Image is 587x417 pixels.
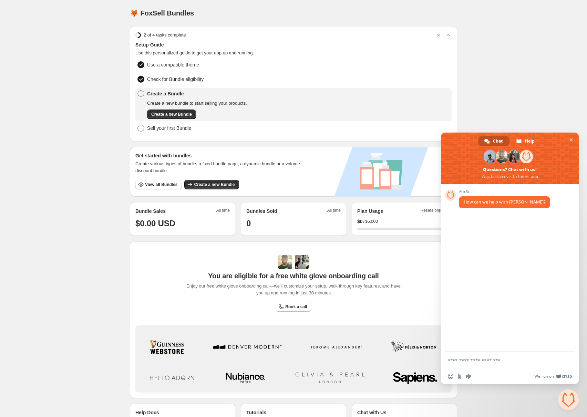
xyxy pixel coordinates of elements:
[448,357,557,364] textarea: Compose your message...
[135,208,166,215] h2: Bundle Sales
[478,136,509,146] div: Chat
[147,90,247,97] span: Create a Bundle
[295,255,309,269] img: Prakhar
[246,218,341,229] h1: 0
[208,272,379,280] span: You are eligible for a free white glove onboarding call
[135,160,307,174] span: Create various types of bundle, a fixed bundle page, a dynamic bundle or a volume discount bundle
[183,283,404,296] span: Enjoy our free white glove onboarding call—we'll customize your setup, walk through key features,...
[135,152,307,159] h3: Get started with bundles
[184,180,239,189] button: Create a new Bundle
[276,302,311,312] a: Book a call
[466,374,471,379] span: Audio message
[151,112,192,117] span: Create a new Bundle
[421,208,452,215] span: Resets on
[135,41,452,48] span: Setup Guide
[567,136,575,143] span: Close chat
[327,208,341,215] span: All time
[246,208,277,215] h2: Bundles Sold
[147,110,196,119] button: Create a new Bundle
[147,61,199,68] span: Use a compatible theme
[144,32,186,39] span: 2 of 4 tasks complete
[464,199,545,205] span: How can we help with [PERSON_NAME]?
[534,374,554,379] span: We run on
[562,374,572,379] span: Crisp
[285,304,307,310] span: Book a call
[448,374,453,379] span: Insert an emoji
[459,189,550,194] span: FoxSell
[439,208,452,212] span: [DATE]
[145,182,177,187] span: View all Bundles
[147,76,204,83] span: Check for Bundle eligibility
[216,208,230,215] span: All time
[558,389,579,410] div: Close chat
[493,136,503,146] span: Chat
[135,50,452,56] span: Use this personalized guide to get your app up and running.
[278,255,292,269] img: Adi
[135,180,182,189] button: View all Bundles
[135,218,230,229] h1: $0.00 USD
[357,409,387,416] p: Chat with Us
[147,125,191,132] span: Sell your first Bundle
[365,219,378,224] span: $5,000
[194,182,235,187] span: Create a new Bundle
[357,218,363,225] span: $ 0
[510,136,542,146] div: Help
[525,136,535,146] span: Help
[130,9,194,17] h1: 🦊 FoxSell Bundles
[147,100,247,107] span: Create a new bundle to start selling your products.
[534,374,572,379] a: We run onCrisp
[357,208,383,215] h2: Plan Usage
[135,409,159,416] p: Help Docs
[457,374,462,379] span: Send a file
[246,409,266,416] p: Tutorials
[357,218,452,225] div: /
